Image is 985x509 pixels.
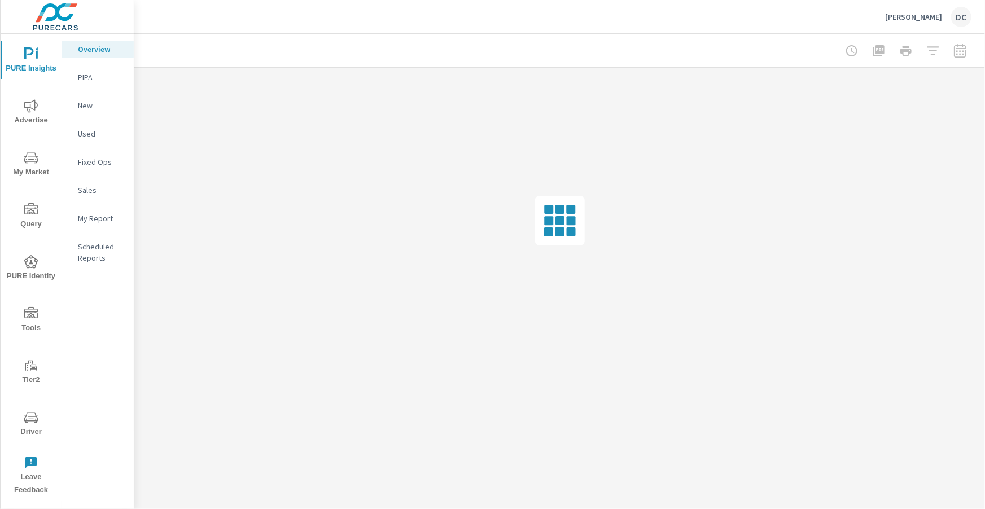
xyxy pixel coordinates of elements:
div: Fixed Ops [62,153,134,170]
p: Used [78,128,125,139]
div: DC [951,7,971,27]
span: Tools [4,307,58,335]
span: Driver [4,411,58,438]
span: Tier2 [4,359,58,387]
div: nav menu [1,34,62,501]
p: PIPA [78,72,125,83]
div: Scheduled Reports [62,238,134,266]
p: My Report [78,213,125,224]
div: New [62,97,134,114]
span: Leave Feedback [4,456,58,497]
div: PIPA [62,69,134,86]
span: Query [4,203,58,231]
div: Used [62,125,134,142]
div: Overview [62,41,134,58]
div: My Report [62,210,134,227]
p: Scheduled Reports [78,241,125,264]
span: PURE Insights [4,47,58,75]
p: Sales [78,185,125,196]
p: [PERSON_NAME] [885,12,942,22]
span: PURE Identity [4,255,58,283]
span: Advertise [4,99,58,127]
p: Fixed Ops [78,156,125,168]
span: My Market [4,151,58,179]
p: New [78,100,125,111]
div: Sales [62,182,134,199]
p: Overview [78,43,125,55]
